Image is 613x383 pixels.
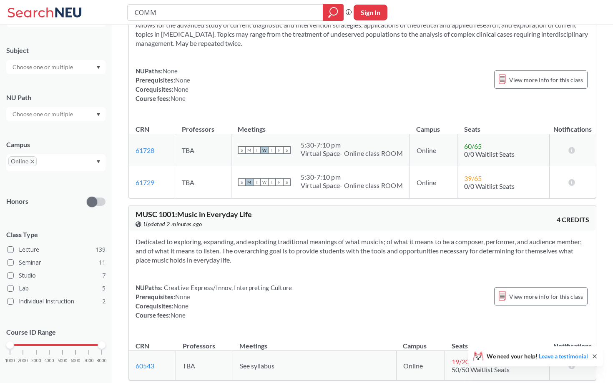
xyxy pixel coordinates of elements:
svg: Dropdown arrow [96,66,100,69]
span: See syllabus [240,362,274,370]
div: Virtual Space- Online class ROOM [301,149,403,158]
span: MUSC 1001 : Music in Everyday Life [136,210,252,219]
a: Leave a testimonial [539,353,588,360]
span: None [163,67,178,75]
div: NUPaths: Prerequisites: Corequisites: Course fees: [136,283,292,320]
td: TBA [176,351,233,380]
a: 61729 [136,178,154,186]
div: NUPaths: Prerequisites: Corequisites: Course fees: [136,66,190,103]
span: 0/0 Waitlist Seats [464,150,515,158]
span: None [173,302,188,310]
span: S [283,146,291,154]
div: Subject [6,46,106,55]
span: S [238,146,246,154]
section: Dedicated to exploring, expanding, and exploding traditional meanings of what music is; of what i... [136,237,589,265]
svg: Dropdown arrow [96,160,100,163]
div: Virtual Space- Online class ROOM [301,181,403,190]
td: Online [410,134,457,166]
a: 60543 [136,362,154,370]
p: Honors [6,197,28,206]
span: Class Type [6,230,106,239]
span: 50/50 Waitlist Seats [452,365,510,373]
label: Individual Instruction [7,296,106,307]
span: T [253,146,261,154]
th: Professors [175,116,231,134]
span: We need your help! [487,353,588,359]
td: Online [410,166,457,198]
span: 39 / 65 [464,174,482,182]
span: 7000 [84,358,94,363]
th: Meetings [231,116,410,134]
input: Choose one or multiple [8,109,78,119]
a: 61728 [136,146,154,154]
div: NU Path [6,93,106,102]
span: View more info for this class [509,75,583,85]
span: 139 [95,245,106,254]
span: 8000 [97,358,107,363]
span: 7 [102,271,106,280]
div: CRN [136,341,149,350]
svg: magnifying glass [328,7,338,18]
span: 1000 [5,358,15,363]
span: 2000 [18,358,28,363]
input: Choose one or multiple [8,62,78,72]
label: Seminar [7,257,106,268]
th: Campus [396,333,445,351]
span: 2 [102,297,106,306]
span: M [246,146,253,154]
th: Seats [445,333,549,351]
p: Course ID Range [6,328,106,337]
th: Meetings [233,333,396,351]
div: Campus [6,140,106,149]
td: TBA [175,134,231,166]
span: 5000 [58,358,68,363]
span: F [276,178,283,186]
div: Dropdown arrow [6,107,106,121]
span: 5 [102,284,106,293]
input: Class, professor, course number, "phrase" [134,5,317,20]
button: Sign In [354,5,387,20]
span: None [175,76,190,84]
div: 5:30 - 7:10 pm [301,141,403,149]
span: 6000 [70,358,80,363]
th: Seats [457,116,549,134]
span: 60 / 65 [464,142,482,150]
span: 3000 [31,358,41,363]
span: None [171,311,186,319]
span: T [253,178,261,186]
td: Online [396,351,445,380]
section: Allows for the advanced study of current diagnostic and intervention strategies, applications of ... [136,20,589,48]
span: F [276,146,283,154]
span: M [246,178,253,186]
span: OnlineX to remove pill [8,156,37,166]
th: Campus [410,116,457,134]
span: View more info for this class [509,291,583,302]
span: 11 [99,258,106,267]
span: T [268,146,276,154]
span: W [261,178,268,186]
th: Professors [176,333,233,351]
span: S [238,178,246,186]
div: magnifying glass [323,4,344,21]
span: 4000 [44,358,54,363]
div: OnlineX to remove pillDropdown arrow [6,154,106,171]
span: 19 / 200 [452,358,473,365]
div: Dropdown arrow [6,60,106,74]
label: Studio [7,270,106,281]
span: W [261,146,268,154]
span: None [173,85,188,93]
span: 0/0 Waitlist Seats [464,182,515,190]
td: TBA [175,166,231,198]
span: Creative Express/Innov, Interpreting Culture [163,284,292,291]
label: Lab [7,283,106,294]
div: CRN [136,125,149,134]
span: 4 CREDITS [557,215,589,224]
svg: X to remove pill [30,160,34,163]
span: T [268,178,276,186]
span: Updated 2 minutes ago [143,220,202,229]
span: None [175,293,190,300]
th: Notifications [549,116,596,134]
label: Lecture [7,244,106,255]
svg: Dropdown arrow [96,113,100,116]
span: S [283,178,291,186]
